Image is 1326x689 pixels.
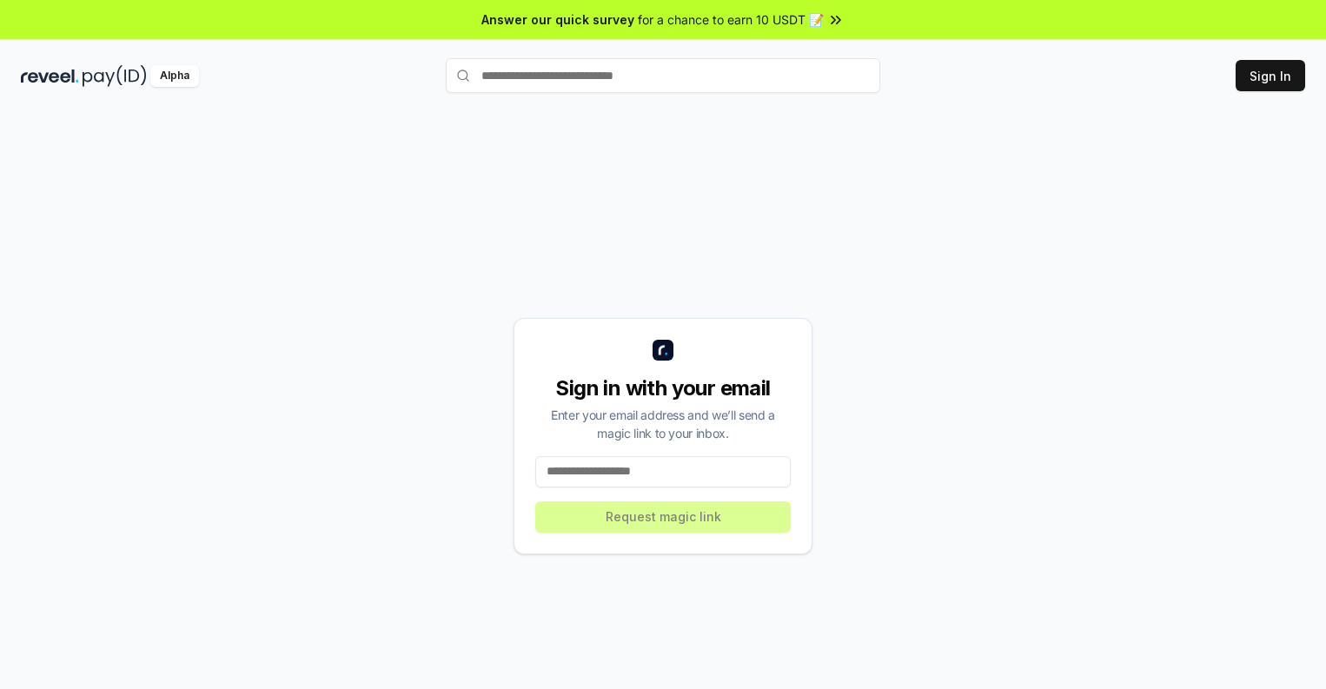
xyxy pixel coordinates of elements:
[83,65,147,87] img: pay_id
[653,340,673,361] img: logo_small
[1236,60,1305,91] button: Sign In
[150,65,199,87] div: Alpha
[481,10,634,29] span: Answer our quick survey
[638,10,824,29] span: for a chance to earn 10 USDT 📝
[21,65,79,87] img: reveel_dark
[535,374,791,402] div: Sign in with your email
[535,406,791,442] div: Enter your email address and we’ll send a magic link to your inbox.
